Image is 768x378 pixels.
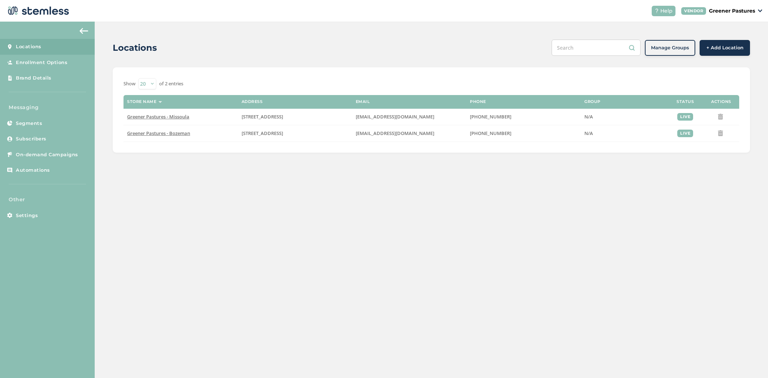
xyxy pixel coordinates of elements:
[706,44,744,51] span: + Add Location
[16,43,41,50] span: Locations
[651,44,689,51] span: Manage Groups
[584,99,601,104] label: Group
[758,9,762,12] img: icon_down-arrow-small-66adaf34.svg
[242,113,283,120] span: [STREET_ADDRESS]
[356,113,434,120] span: [EMAIL_ADDRESS][DOMAIN_NAME]
[677,130,693,137] div: live
[681,7,706,15] div: VENDOR
[584,114,664,120] label: N/A
[242,99,263,104] label: Address
[127,113,189,120] span: Greener Pastures - Missoula
[158,101,162,103] img: icon-sort-1e1d7615.svg
[732,343,768,378] iframe: Chat Widget
[16,167,50,174] span: Automations
[6,4,69,18] img: logo-dark-0685b13c.svg
[356,99,370,104] label: Email
[470,113,511,120] span: [PHONE_NUMBER]
[16,75,51,82] span: Brand Details
[356,130,463,136] label: greenermontana@gmail.com
[677,99,694,104] label: Status
[470,130,511,136] span: [PHONE_NUMBER]
[470,130,577,136] label: (406) 599-0923
[703,95,739,109] th: Actions
[123,80,135,87] label: Show
[16,135,46,143] span: Subscribers
[677,113,693,121] div: live
[113,41,157,54] h2: Locations
[645,40,695,56] button: Manage Groups
[242,130,283,136] span: [STREET_ADDRESS]
[80,28,88,34] img: icon-arrow-back-accent-c549486e.svg
[127,130,190,136] span: Greener Pastures - Bozeman
[709,7,755,15] p: Greener Pastures
[127,130,234,136] label: Greener Pastures - Bozeman
[242,130,349,136] label: 1009 West College Street
[356,130,434,136] span: [EMAIL_ADDRESS][DOMAIN_NAME]
[655,9,659,13] img: icon-help-white-03924b79.svg
[470,99,486,104] label: Phone
[552,40,641,56] input: Search
[127,99,156,104] label: Store name
[16,212,38,219] span: Settings
[159,80,183,87] label: of 2 entries
[127,114,234,120] label: Greener Pastures - Missoula
[584,130,664,136] label: N/A
[356,114,463,120] label: Greenermontana@gmail.com
[16,151,78,158] span: On-demand Campaigns
[16,59,67,66] span: Enrollment Options
[470,114,577,120] label: (406) 370-7186
[700,40,750,56] button: + Add Location
[16,120,42,127] span: Segments
[660,7,673,15] span: Help
[242,114,349,120] label: 900 Strand Avenue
